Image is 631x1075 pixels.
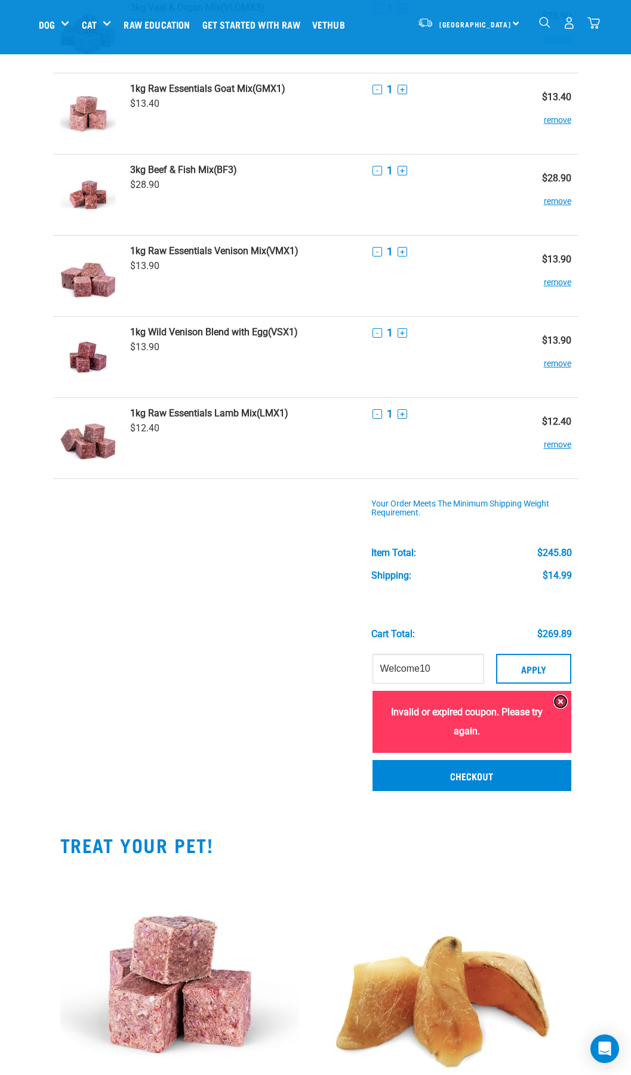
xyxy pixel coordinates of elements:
td: $28.90 [521,155,578,236]
button: + [398,409,407,419]
span: 1 [387,245,393,258]
a: Raw Education [121,1,199,48]
a: 1kg Raw Essentials Venison Mix(VMX1) [130,245,358,257]
div: Shipping: [371,570,411,581]
img: Raw Essentials Venison Mix [60,245,116,307]
span: 1 [387,83,393,95]
a: 1kg Raw Essentials Goat Mix(GMX1) [130,83,358,94]
span: 1 [387,407,393,420]
strong: 1kg Raw Essentials Lamb Mix [130,407,257,419]
button: + [398,328,407,338]
a: Cat [82,17,97,32]
div: Cart total: [371,629,415,640]
span: $13.40 [130,98,159,109]
td: $13.90 [521,317,578,398]
button: + [398,247,407,257]
span: 1 [387,164,393,177]
td: $12.40 [521,398,578,479]
span: [GEOGRAPHIC_DATA] [439,22,512,26]
button: remove [544,346,571,369]
div: Item Total: [371,548,416,558]
div: $14.99 [543,570,572,581]
button: + [398,166,407,175]
span: $28.90 [130,179,159,190]
button: remove [544,427,571,450]
td: $13.40 [521,73,578,155]
button: remove [544,265,571,288]
div: Invalid or expired coupon. Please try again. [373,691,571,753]
button: + [398,85,407,94]
strong: 1kg Raw Essentials Goat Mix [130,83,253,94]
img: Beef & Fish Mix [60,164,116,225]
a: Dog [39,17,55,32]
button: remove [544,103,571,126]
strong: 3kg Beef & Fish Mix [130,164,214,175]
img: home-icon-1@2x.png [539,17,550,28]
a: Get started with Raw [199,1,309,48]
img: home-icon@2x.png [587,17,600,29]
a: 3kg Beef & Fish Mix(BF3) [130,164,358,175]
button: - [373,166,382,175]
button: Apply [496,654,571,684]
a: Checkout [373,760,571,791]
button: remove [544,184,571,207]
img: van-moving.png [417,17,433,28]
span: 1 [387,326,393,339]
img: Raw Essentials Goat Mix [60,83,116,144]
td: $13.90 [521,236,578,317]
input: Promo code [373,654,484,684]
a: 1kg Wild Venison Blend with Egg(VSX1) [130,326,358,338]
span: $13.90 [130,260,159,271]
div: Open Intercom Messenger [590,1034,619,1063]
button: - [373,85,382,94]
a: 1kg Raw Essentials Lamb Mix(LMX1) [130,407,358,419]
strong: 1kg Wild Venison Blend with Egg [130,326,268,338]
h2: TREAT YOUR PET! [60,834,571,855]
a: Vethub [309,1,354,48]
span: $12.40 [130,422,159,434]
button: - [373,328,382,338]
img: user.png [563,17,575,29]
img: Wild Venison Blend with Egg [60,326,116,388]
img: Raw Essentials Lamb Mix [60,407,116,469]
span: $13.90 [130,341,159,353]
strong: 1kg Raw Essentials Venison Mix [130,245,266,257]
div: $269.89 [537,629,572,640]
button: - [373,247,382,257]
button: - [373,409,382,419]
div: Your order meets the minimum shipping weight requirement. [371,499,572,518]
div: $245.80 [537,548,572,558]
